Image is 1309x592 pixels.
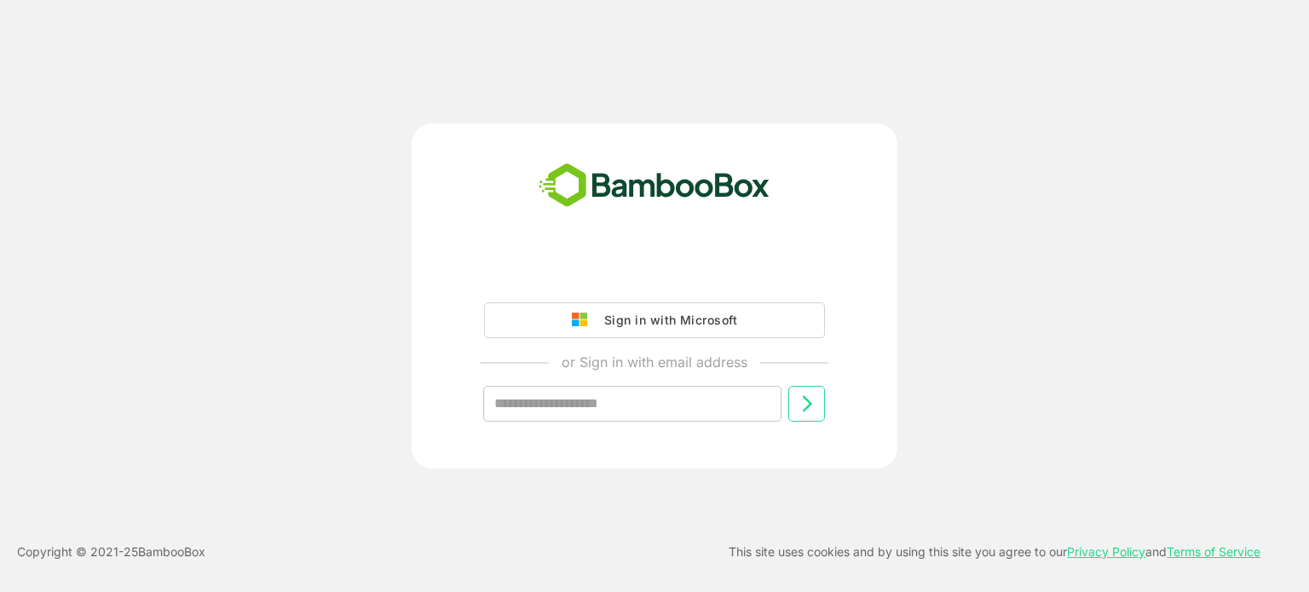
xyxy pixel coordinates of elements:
[17,542,205,562] p: Copyright © 2021- 25 BambooBox
[484,302,825,338] button: Sign in with Microsoft
[1067,544,1145,559] a: Privacy Policy
[562,352,747,372] p: or Sign in with email address
[572,313,596,328] img: google
[596,309,737,331] div: Sign in with Microsoft
[529,158,779,214] img: bamboobox
[729,542,1260,562] p: This site uses cookies and by using this site you agree to our and
[1167,544,1260,559] a: Terms of Service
